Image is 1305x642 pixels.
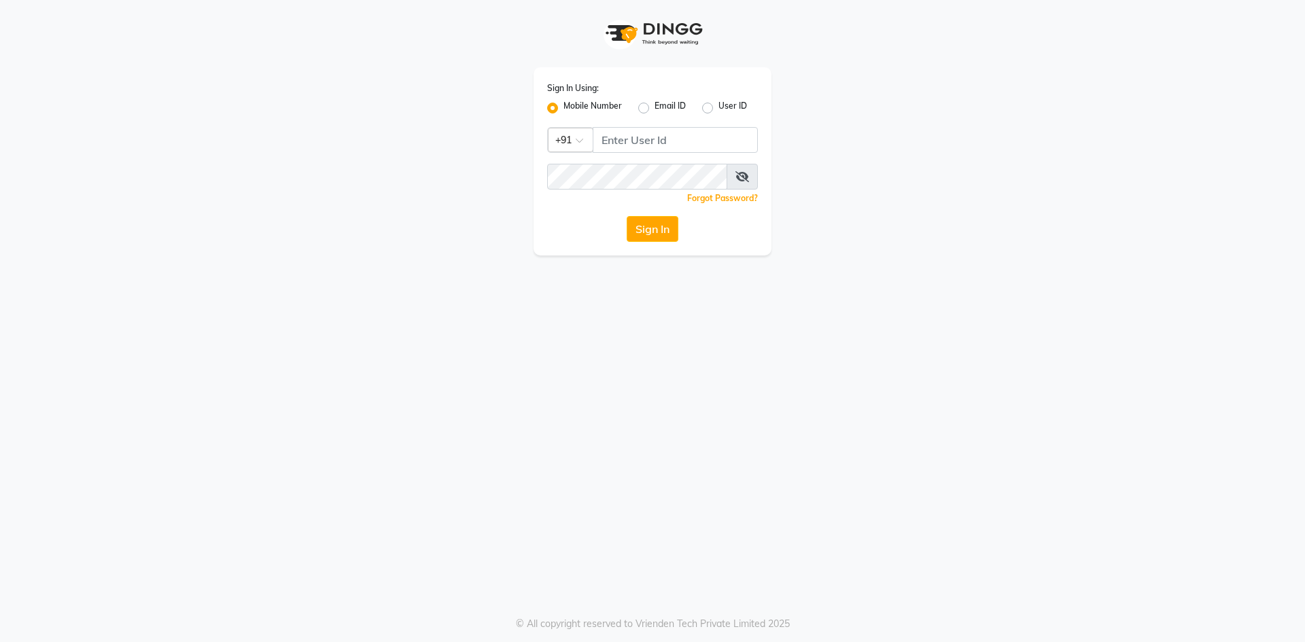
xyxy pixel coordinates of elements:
img: logo1.svg [598,14,707,54]
button: Sign In [627,216,678,242]
label: User ID [718,100,747,116]
input: Username [593,127,758,153]
label: Mobile Number [563,100,622,116]
a: Forgot Password? [687,193,758,203]
label: Email ID [655,100,686,116]
input: Username [547,164,727,190]
label: Sign In Using: [547,82,599,94]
